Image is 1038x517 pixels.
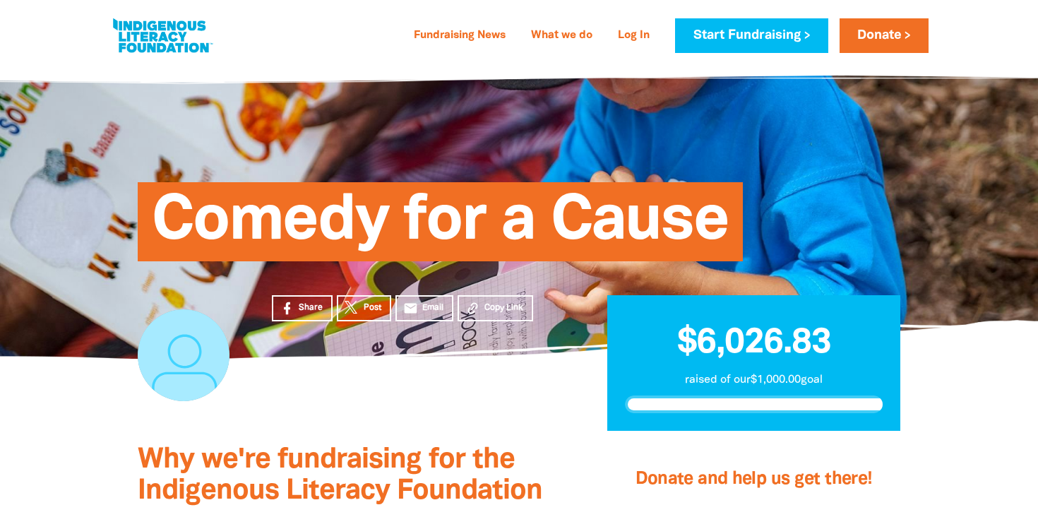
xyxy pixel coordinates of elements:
a: Log In [609,25,658,47]
a: Start Fundraising [675,18,828,53]
span: Why we're fundraising for the Indigenous Literacy Foundation [138,447,542,504]
a: What we do [523,25,601,47]
button: Copy Link [458,295,533,321]
h2: Donate and help us get there! [625,451,883,508]
span: Post [364,302,381,314]
a: Share [272,295,333,321]
a: Post [337,295,391,321]
a: emailEmail [395,295,453,321]
a: Fundraising News [405,25,514,47]
span: Comedy for a Cause [152,193,729,261]
span: Copy Link [484,302,523,314]
span: Email [422,302,443,314]
p: raised of our $1,000.00 goal [625,372,883,388]
span: $6,026.83 [677,327,831,359]
a: Donate [840,18,929,53]
i: email [403,301,418,316]
span: Share [299,302,323,314]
